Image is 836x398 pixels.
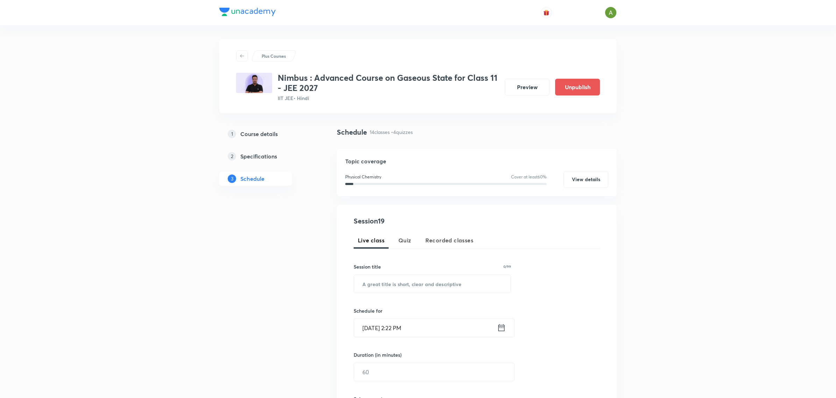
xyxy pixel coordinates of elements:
h4: Session 19 [354,216,481,226]
h5: Schedule [240,175,264,183]
a: 2Specifications [219,149,314,163]
p: 1 [228,130,236,138]
input: A great title is short, clear and descriptive [354,275,511,293]
p: Cover at least 60 % [511,174,547,180]
span: Recorded classes [425,236,473,244]
button: Unpublish [555,79,600,95]
h3: Nimbus : Advanced Course on Gaseous State for Class 11 - JEE 2027 [278,73,499,93]
img: avatar [543,9,550,16]
img: A982936C-146A-4966-9CC2-17213B169FE0_plus.png [236,73,272,93]
p: • 4 quizzes [391,128,413,136]
h6: Duration (in minutes) [354,351,402,358]
button: Preview [505,79,550,95]
img: Company Logo [219,8,276,16]
h6: Session title [354,263,381,270]
p: Physical Chemistry [345,174,381,180]
h4: Schedule [337,127,367,137]
p: 0/99 [503,265,511,268]
h5: Topic coverage [345,157,608,165]
a: 1Course details [219,127,314,141]
a: Company Logo [219,8,276,18]
button: avatar [541,7,552,18]
button: View details [564,171,608,188]
p: Plus Courses [262,53,286,59]
p: IIT JEE • Hindi [278,94,499,102]
p: 14 classes [370,128,390,136]
span: Quiz [398,236,411,244]
span: Live class [358,236,384,244]
h5: Specifications [240,152,277,161]
h5: Course details [240,130,278,138]
input: 60 [354,363,514,381]
h6: Schedule for [354,307,511,314]
p: 2 [228,152,236,161]
p: 3 [228,175,236,183]
img: Ajay A [605,7,617,19]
